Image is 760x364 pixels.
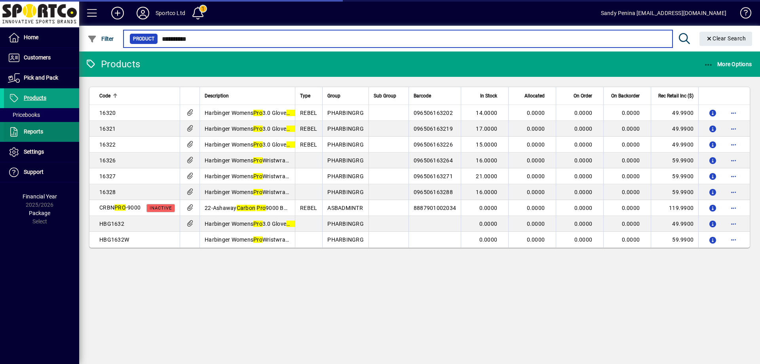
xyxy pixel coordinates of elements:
span: 0.0000 [574,236,593,243]
span: 21.0000 [476,173,497,179]
td: 49.9900 [651,137,698,152]
span: Harbinger Womens Wristwrap 3.0 Glove Small [205,157,346,164]
div: Sandy Penina [EMAIL_ADDRESS][DOMAIN_NAME] [601,7,726,19]
span: REBEL [300,205,317,211]
button: Add [105,6,130,20]
span: Pricebooks [8,112,40,118]
button: More options [727,186,740,198]
span: 0.0000 [574,173,593,179]
td: 59.9900 [651,232,698,248]
span: 0.0000 [527,221,545,227]
span: 0.0000 [574,189,593,195]
div: Description [205,91,290,100]
span: Harbinger Womens 3.0 Glove [205,221,305,227]
span: 0.0000 [527,236,545,243]
span: On Order [574,91,592,100]
a: Home [4,28,79,48]
span: 16.0000 [476,157,497,164]
span: Support [24,169,44,175]
span: 0.0000 [527,141,545,148]
span: Pick and Pack [24,74,58,81]
span: 0.0000 [574,205,593,211]
button: More options [727,154,740,167]
span: 0.0000 [622,236,640,243]
em: Pro [256,205,266,211]
span: Harbinger Womens Wristwrap 3.0 Glove Large [205,189,347,195]
span: 0.0000 [574,110,593,116]
button: More options [727,107,740,119]
span: 0.0000 [574,157,593,164]
span: 16.0000 [476,189,497,195]
span: 0.0000 [622,141,640,148]
em: Carbon [237,205,256,211]
span: PHARBINGRG [327,221,364,227]
a: Pick and Pack [4,68,79,88]
span: In Stock [480,91,497,100]
em: Pro [253,173,262,179]
span: HBG1632W [99,236,129,243]
a: Reports [4,122,79,142]
em: Pro [253,110,262,116]
td: 49.9900 [651,105,698,121]
a: Support [4,162,79,182]
span: 16327 [99,173,116,179]
div: Type [300,91,317,100]
span: Clear Search [706,35,746,42]
span: REBEL [300,126,317,132]
span: 0.0000 [622,205,640,211]
a: Settings [4,142,79,162]
button: More options [727,122,740,135]
span: 096506163271 [414,173,453,179]
span: Allocated [524,91,545,100]
span: REBEL [300,141,317,148]
span: Code [99,91,110,100]
span: 096506163202 [414,110,453,116]
span: 096506163288 [414,189,453,195]
span: Product [133,35,154,43]
span: 0.0000 [479,236,498,243]
span: 14.0000 [476,110,497,116]
span: 16321 [99,126,116,132]
span: 0.0000 [622,189,640,195]
div: Code [99,91,175,100]
span: 15.0000 [476,141,497,148]
span: 0.0000 [622,173,640,179]
span: 0.0000 [527,173,545,179]
span: Settings [24,149,44,155]
td: 49.9900 [651,216,698,232]
em: Pro [253,157,262,164]
span: 17.0000 [476,126,497,132]
span: Rec Retail Inc ($) [658,91,693,100]
span: 0.0000 [527,126,545,132]
span: 0.0000 [479,221,498,227]
span: Harbinger Womens 3.0 Glove Small r [205,110,322,116]
span: Sub Group [374,91,396,100]
span: Harbinger Womens 3.0 Glove Medium r [205,126,329,132]
span: Customers [24,54,51,61]
span: 16322 [99,141,116,148]
button: More Options [702,57,754,71]
span: PHARBINGRG [327,236,364,243]
button: More options [727,138,740,151]
em: Pro [253,236,262,243]
span: 0.0000 [622,157,640,164]
em: Pro [253,189,262,195]
span: 096506163264 [414,157,453,164]
span: Inactive [150,206,172,211]
div: Sub Group [374,91,403,100]
span: Reports [24,128,43,135]
span: REBEL [300,110,317,116]
td: 59.9900 [651,168,698,184]
span: Group [327,91,340,100]
span: 0.0000 [527,110,545,116]
button: Filter [85,32,116,46]
span: Package [29,210,50,216]
div: On Backorder [608,91,647,100]
span: 22-Ashaway 9000 Badminton Racquet r [205,205,334,211]
div: Sportco Ltd [156,7,185,19]
span: 0.0000 [527,157,545,164]
span: Barcode [414,91,431,100]
span: Type [300,91,310,100]
span: 0.0000 [622,126,640,132]
span: Harbinger Womens Wristwrap 3.0 Glove Medium [205,173,353,179]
